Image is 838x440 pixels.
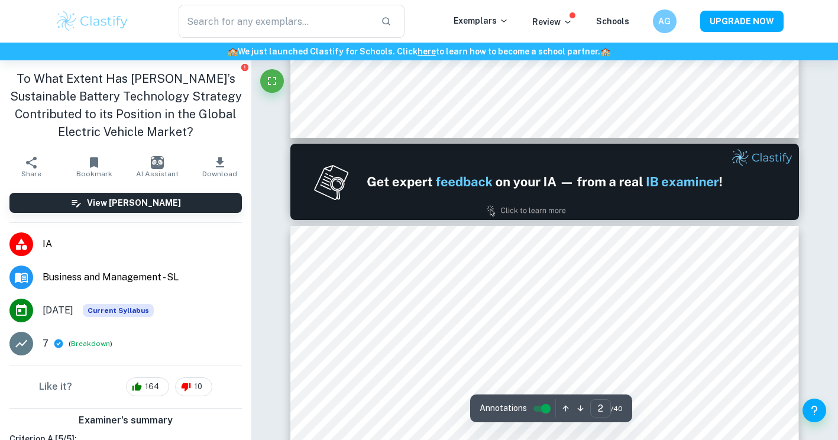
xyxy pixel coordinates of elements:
span: 🏫 [600,47,610,56]
a: here [418,47,436,56]
span: Bookmark [76,170,112,178]
img: Clastify logo [55,9,130,33]
button: Help and Feedback [803,399,826,422]
button: AG [653,9,677,33]
img: AI Assistant [151,156,164,169]
span: AI Assistant [136,170,179,178]
span: IA [43,237,242,251]
span: [DATE] [43,303,73,318]
h1: To What Extent Has [PERSON_NAME]’s Sustainable Battery Technology Strategy Contributed to its Pos... [9,70,242,141]
span: 10 [187,381,209,393]
span: Annotations [480,402,527,415]
button: Report issue [240,63,249,72]
span: 🏫 [228,47,238,56]
p: Exemplars [454,14,509,27]
button: AI Assistant [126,150,189,183]
button: Breakdown [71,338,110,349]
h6: View [PERSON_NAME] [87,196,181,209]
h6: Like it? [39,380,72,394]
span: ( ) [69,338,112,350]
span: / 40 [611,403,623,414]
input: Search for any exemplars... [179,5,372,38]
button: Fullscreen [260,69,284,93]
span: Current Syllabus [83,304,154,317]
h6: AG [658,15,671,28]
span: Download [202,170,237,178]
button: Download [189,150,251,183]
button: View [PERSON_NAME] [9,193,242,213]
button: UPGRADE NOW [700,11,784,32]
p: Review [532,15,572,28]
img: Ad [290,144,798,220]
span: Business and Management - SL [43,270,242,284]
h6: Examiner's summary [5,413,247,428]
button: Bookmark [63,150,125,183]
div: 164 [126,377,169,396]
h6: We just launched Clastify for Schools. Click to learn how to become a school partner. [2,45,836,58]
span: 164 [138,381,166,393]
a: Schools [596,17,629,26]
span: Share [21,170,41,178]
p: 7 [43,337,48,351]
div: This exemplar is based on the current syllabus. Feel free to refer to it for inspiration/ideas wh... [83,304,154,317]
div: 10 [175,377,212,396]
